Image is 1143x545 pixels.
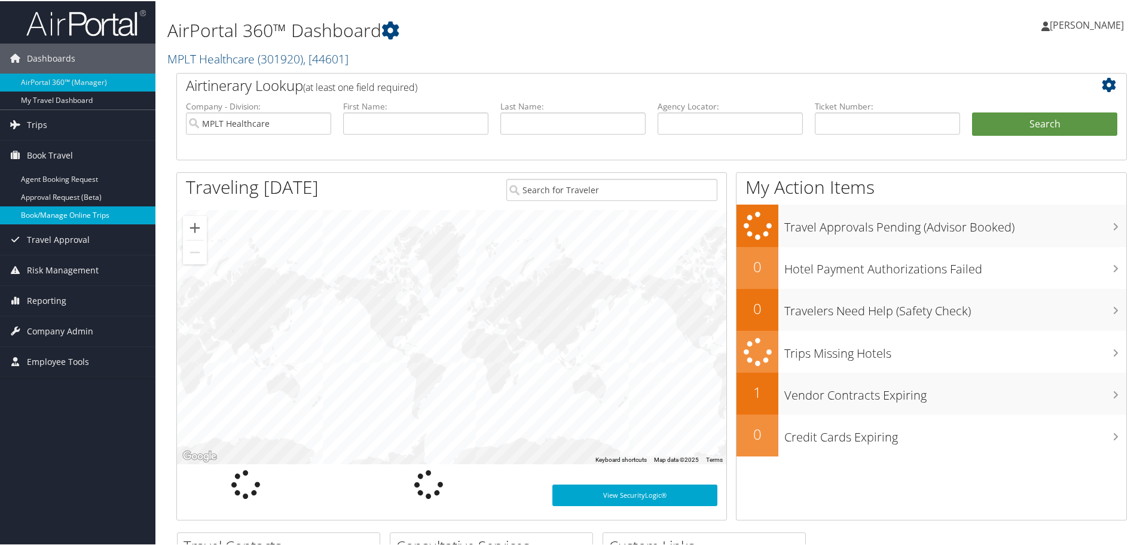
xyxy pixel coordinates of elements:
[1050,17,1124,31] span: [PERSON_NAME]
[552,483,717,505] a: View SecurityLogic®
[27,285,66,315] span: Reporting
[258,50,303,66] span: ( 301920 )
[815,99,960,111] label: Ticket Number:
[27,42,75,72] span: Dashboards
[784,422,1126,444] h3: Credit Cards Expiring
[1041,6,1136,42] a: [PERSON_NAME]
[706,455,723,462] a: Terms (opens in new tab)
[784,212,1126,235] h3: Travel Approvals Pending (Advisor Booked)
[500,99,646,111] label: Last Name:
[784,254,1126,276] h3: Hotel Payment Authorizations Failed
[26,8,146,36] img: airportal-logo.png
[736,288,1126,330] a: 0Travelers Need Help (Safety Check)
[736,173,1126,199] h1: My Action Items
[658,99,803,111] label: Agency Locator:
[736,297,778,318] h2: 0
[595,455,647,463] button: Keyboard shortcuts
[736,423,778,443] h2: 0
[180,447,219,463] img: Google
[736,413,1126,455] a: 0Credit Cards Expiring
[736,381,778,401] h2: 1
[303,80,417,93] span: (at least one field required)
[186,74,1038,95] h2: Airtinerary Lookup
[343,99,488,111] label: First Name:
[27,315,93,345] span: Company Admin
[784,380,1126,403] h3: Vendor Contracts Expiring
[303,50,349,66] span: , [ 44601 ]
[736,246,1126,288] a: 0Hotel Payment Authorizations Failed
[186,173,319,199] h1: Traveling [DATE]
[736,372,1126,413] a: 1Vendor Contracts Expiring
[784,338,1126,361] h3: Trips Missing Hotels
[183,215,207,239] button: Zoom in
[784,296,1126,318] h3: Travelers Need Help (Safety Check)
[27,139,73,169] span: Book Travel
[27,109,47,139] span: Trips
[167,50,349,66] a: MPLT Healthcare
[27,224,90,254] span: Travel Approval
[186,99,331,111] label: Company - Division:
[183,239,207,263] button: Zoom out
[27,346,89,376] span: Employee Tools
[736,203,1126,246] a: Travel Approvals Pending (Advisor Booked)
[654,455,699,462] span: Map data ©2025
[27,254,99,284] span: Risk Management
[972,111,1117,135] button: Search
[506,178,717,200] input: Search for Traveler
[736,330,1126,372] a: Trips Missing Hotels
[180,447,219,463] a: Open this area in Google Maps (opens a new window)
[736,255,778,276] h2: 0
[167,17,813,42] h1: AirPortal 360™ Dashboard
